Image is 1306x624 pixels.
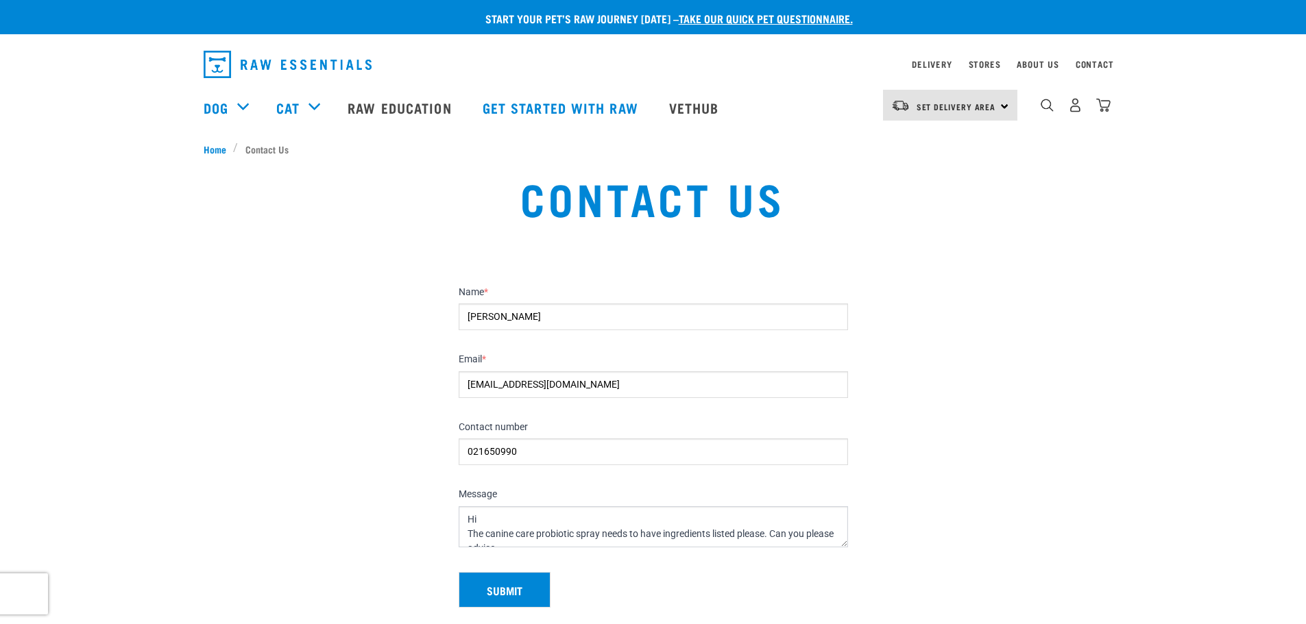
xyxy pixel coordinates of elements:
[242,173,1063,222] h1: Contact Us
[969,62,1001,66] a: Stores
[891,99,910,112] img: van-moving.png
[459,572,551,608] button: Submit
[459,488,848,501] label: Message
[459,421,848,434] label: Contact number
[459,353,848,366] label: Email
[912,62,952,66] a: Delivery
[1017,62,1059,66] a: About Us
[204,97,228,118] a: Dog
[334,80,468,135] a: Raw Education
[276,97,300,118] a: Cat
[917,104,996,109] span: Set Delivery Area
[1076,62,1114,66] a: Contact
[469,80,655,135] a: Get started with Raw
[204,51,372,78] img: Raw Essentials Logo
[193,45,1114,84] nav: dropdown navigation
[679,15,853,21] a: take our quick pet questionnaire.
[204,142,1103,156] nav: breadcrumbs
[459,286,848,299] label: Name
[655,80,736,135] a: Vethub
[1096,98,1111,112] img: home-icon@2x.png
[1068,98,1083,112] img: user.png
[1041,99,1054,112] img: home-icon-1@2x.png
[204,142,234,156] a: Home
[204,142,226,156] span: Home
